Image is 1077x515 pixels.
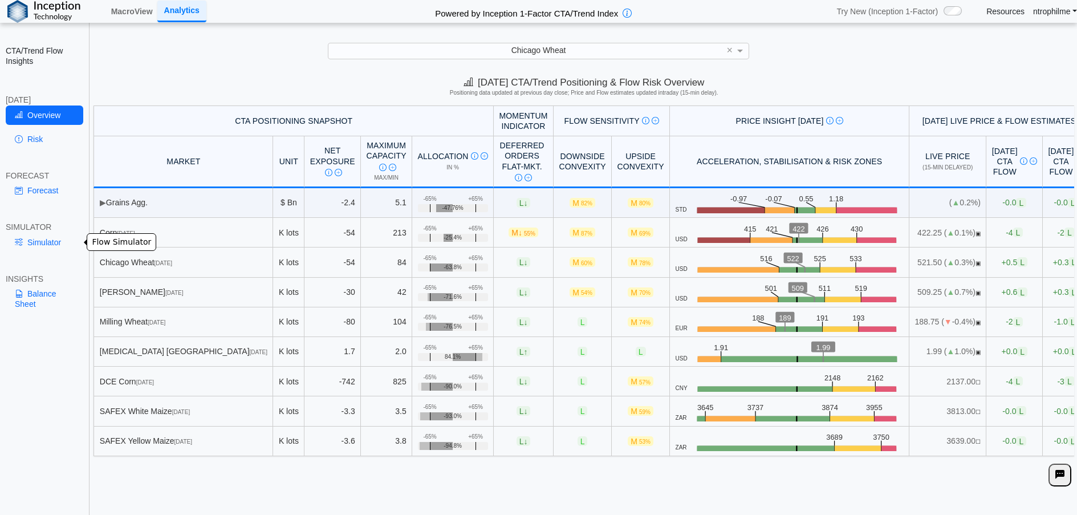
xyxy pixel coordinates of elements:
[873,433,890,441] text: 3750
[273,188,304,218] td: $ Bn
[824,374,841,382] text: 2148
[814,254,826,263] text: 525
[676,236,688,243] span: USD
[444,264,462,271] span: -63.8%
[976,349,981,355] span: OPEN: Market session is currently open.
[559,116,664,126] div: Flow Sensitivity
[1002,198,1026,208] span: -0.0
[148,319,165,326] span: [DATE]
[310,145,355,177] div: Net Exposure
[642,117,649,124] img: Info
[444,413,462,420] span: -93.0%
[1006,228,1023,237] span: -4
[361,396,412,426] td: 3.5
[100,198,106,207] span: ▶
[639,230,651,237] span: 69%
[523,407,527,416] span: ↓
[639,439,651,445] span: 53%
[725,43,734,59] span: Clear value
[444,234,462,241] span: -25.4%
[1013,317,1023,327] span: L
[816,343,830,352] text: 1.99
[760,254,772,263] text: 516
[304,278,361,307] td: -30
[836,6,938,17] span: Try New (Inception 1-Factor)
[817,225,829,233] text: 426
[976,379,981,386] span: NO FEED: Live data feed not provided for this market.
[1013,228,1023,237] span: L
[909,307,986,337] td: 188.75 ( -0.4%)
[946,287,954,297] span: ▲
[273,396,304,426] td: K lots
[304,218,361,248] td: -54
[94,106,494,136] th: CTA Positioning Snapshot
[909,248,986,277] td: 521.50 ( 0.3%)
[442,205,463,212] span: -47.76%
[826,117,834,124] img: Info
[676,295,688,302] span: USD
[1002,257,1027,267] span: +0.5
[468,433,483,440] div: +65%
[423,196,436,202] div: -65%
[676,385,688,392] span: CNY
[976,439,981,445] span: NO FEED: Live data feed not provided for this market.
[6,46,83,66] h2: CTA/Trend Flow Insights
[523,198,527,207] span: ↓
[361,307,412,337] td: 104
[335,169,342,176] img: Read More
[765,194,782,203] text: -0.07
[676,325,688,332] span: EUR
[578,317,588,327] span: L
[922,164,973,171] span: (15-min delayed)
[976,230,981,237] span: OPEN: Market session is currently open.
[389,164,396,171] img: Read More
[374,175,399,181] span: Max/Min
[581,230,592,237] span: 87%
[361,188,412,218] td: 5.1
[1002,287,1027,297] span: +0.6
[100,287,267,297] div: [PERSON_NAME]
[855,284,867,293] text: 519
[829,194,843,203] text: 1.18
[946,228,954,237] span: ▲
[361,248,412,277] td: 84
[836,117,843,124] img: Read More
[676,116,904,126] div: Price Insight [DATE]
[96,90,1072,96] h5: Positioning data updated at previous day close; Price and Flow estimates updated intraday (15-min...
[639,200,651,206] span: 80%
[676,266,688,273] span: USD
[515,174,522,181] img: Info
[468,314,483,321] div: +65%
[652,117,659,124] img: Read More
[1064,376,1075,386] span: L
[765,284,777,293] text: 501
[752,314,764,322] text: 188
[468,344,483,351] div: +65%
[304,427,361,456] td: -3.6
[1017,257,1027,267] span: L
[612,136,670,188] th: Upside Convexity
[423,255,436,262] div: -65%
[304,307,361,337] td: -80
[361,278,412,307] td: 42
[1064,228,1075,237] span: L
[6,233,83,252] a: Simulator
[100,346,267,356] div: [MEDICAL_DATA] [GEOGRAPHIC_DATA]
[523,377,527,386] span: ↓
[986,6,1025,17] a: Resources
[423,225,436,232] div: -65%
[100,376,267,387] div: DCE Corn
[165,290,183,296] span: [DATE]
[799,194,813,203] text: 0.55
[172,409,190,415] span: [DATE]
[423,285,436,291] div: -65%
[94,136,273,188] th: MARKET
[517,287,531,297] span: L
[468,196,483,202] div: +65%
[446,164,459,171] span: in %
[174,439,192,445] span: [DATE]
[570,228,595,237] span: M
[511,46,566,55] span: Chicago Wheat
[6,181,83,200] a: Forecast
[554,136,612,188] th: Downside Convexity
